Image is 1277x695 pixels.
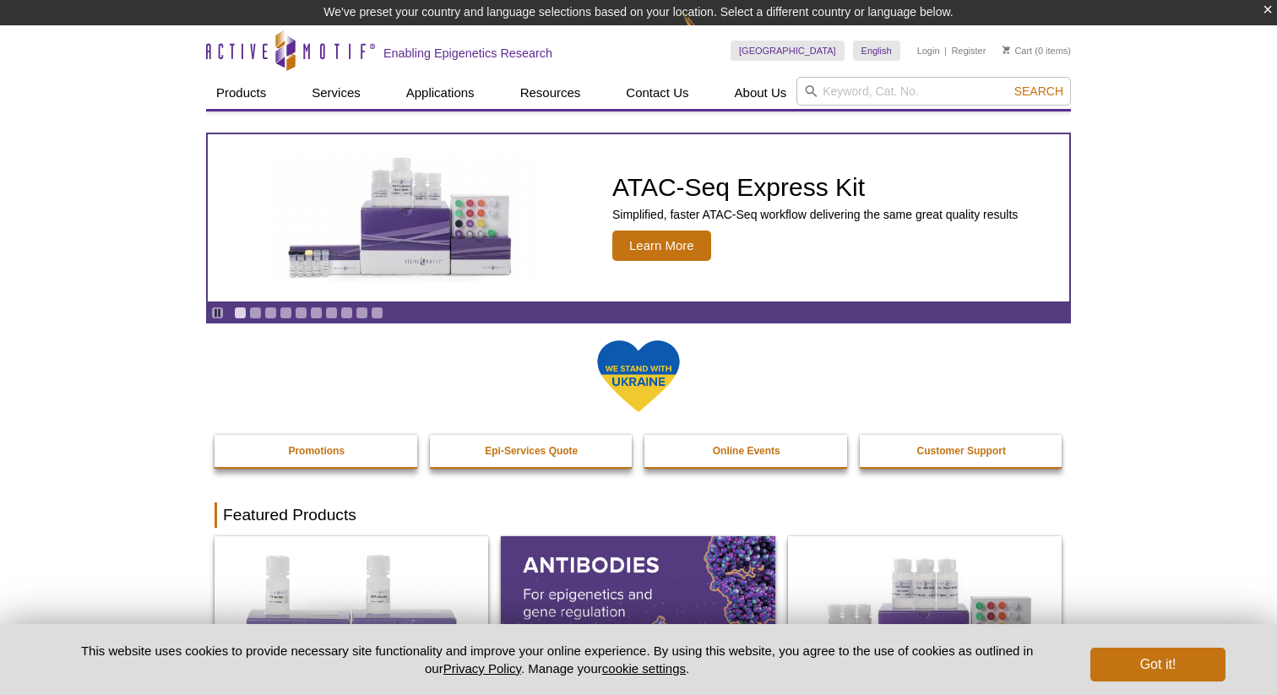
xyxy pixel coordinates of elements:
a: Go to slide 10 [371,307,383,319]
strong: Customer Support [917,445,1006,457]
a: Contact Us [616,77,698,109]
a: Go to slide 8 [340,307,353,319]
input: Keyword, Cat. No. [796,77,1071,106]
p: Simplified, faster ATAC-Seq workflow delivering the same great quality results [612,207,1018,222]
strong: Online Events [713,445,780,457]
a: Go to slide 1 [234,307,247,319]
a: [GEOGRAPHIC_DATA] [731,41,845,61]
a: Go to slide 3 [264,307,277,319]
strong: Epi-Services Quote [485,445,578,457]
strong: Promotions [288,445,345,457]
h2: ATAC-Seq Express Kit [612,175,1018,200]
a: Go to slide 2 [249,307,262,319]
a: Privacy Policy [443,661,521,676]
a: Go to slide 7 [325,307,338,319]
img: We Stand With Ukraine [596,339,681,414]
a: ATAC-Seq Express Kit ATAC-Seq Express Kit Simplified, faster ATAC-Seq workflow delivering the sam... [208,134,1069,301]
a: Products [206,77,276,109]
span: Search [1014,84,1063,98]
button: Search [1009,84,1068,99]
a: Go to slide 9 [356,307,368,319]
a: Go to slide 5 [295,307,307,319]
a: Applications [396,77,485,109]
a: Promotions [215,435,419,467]
span: Learn More [612,231,711,261]
a: Go to slide 4 [280,307,292,319]
article: ATAC-Seq Express Kit [208,134,1069,301]
li: | [944,41,947,61]
a: Resources [510,77,591,109]
a: Online Events [644,435,849,467]
p: This website uses cookies to provide necessary site functionality and improve your online experie... [52,642,1062,677]
a: English [853,41,900,61]
a: About Us [725,77,797,109]
a: Login [917,45,940,57]
a: Go to slide 6 [310,307,323,319]
a: Epi-Services Quote [430,435,634,467]
img: Your Cart [1003,46,1010,54]
button: cookie settings [602,661,686,676]
img: Change Here [683,13,728,52]
a: Customer Support [860,435,1064,467]
li: (0 items) [1003,41,1071,61]
a: Register [951,45,986,57]
a: Cart [1003,45,1032,57]
button: Got it! [1090,648,1225,681]
a: Services [302,77,371,109]
a: Toggle autoplay [211,307,224,319]
img: ATAC-Seq Express Kit [263,154,541,282]
h2: Enabling Epigenetics Research [383,46,552,61]
h2: Featured Products [215,502,1062,528]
